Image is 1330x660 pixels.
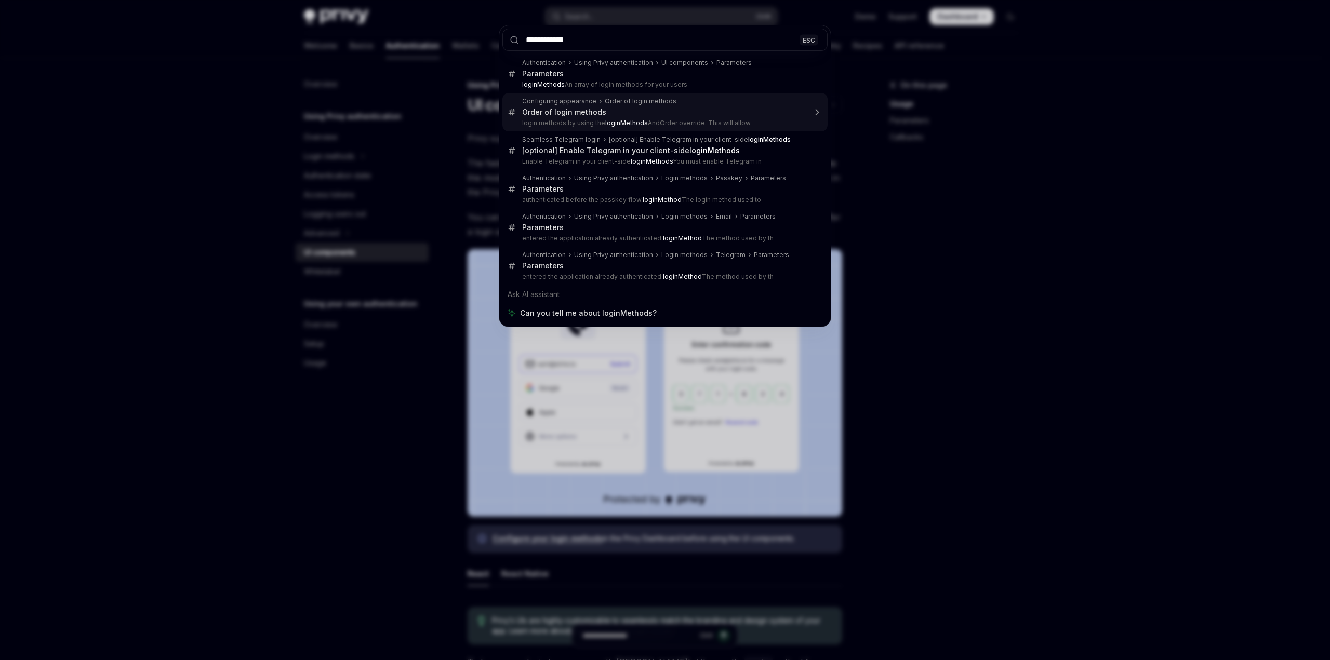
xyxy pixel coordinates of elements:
[522,107,606,117] div: Order of login methods
[522,196,806,204] p: authenticated before the passkey flow. The login method used to
[716,59,752,67] div: Parameters
[716,174,742,182] div: Passkey
[574,59,653,67] div: Using Privy authentication
[748,136,791,143] b: loginMethods
[502,285,828,304] div: Ask AI assistant
[643,196,682,204] b: loginMethod
[522,261,564,271] div: Parameters
[522,80,565,88] b: loginMethods
[661,174,708,182] div: Login methods
[661,251,708,259] div: Login methods
[522,80,806,89] p: An array of login methods for your users
[522,59,566,67] div: Authentication
[605,97,676,105] div: Order of login methods
[522,69,564,78] div: Parameters
[754,251,789,259] div: Parameters
[605,119,648,127] b: loginMethods
[661,212,708,221] div: Login methods
[716,212,732,221] div: Email
[522,184,564,194] div: Parameters
[663,234,702,242] b: loginMethod
[522,234,806,243] p: entered the application already authenticated. The method used by th
[522,223,564,232] div: Parameters
[522,157,806,166] p: Enable Telegram in your client-side You must enable Telegram in
[522,119,806,127] p: login methods by using the AndOrder override. This will allow
[574,174,653,182] div: Using Privy authentication
[522,174,566,182] div: Authentication
[800,34,818,45] div: ESC
[522,136,601,144] div: Seamless Telegram login
[522,146,740,155] div: [optional] Enable Telegram in your client-side
[520,308,657,318] span: Can you tell me about loginMethods?
[522,97,596,105] div: Configuring appearance
[740,212,776,221] div: Parameters
[751,174,786,182] div: Parameters
[663,273,702,280] b: loginMethod
[609,136,791,144] div: [optional] Enable Telegram in your client-side
[689,146,740,155] b: loginMethods
[631,157,673,165] b: loginMethods
[522,251,566,259] div: Authentication
[574,212,653,221] div: Using Privy authentication
[522,273,806,281] p: entered the application already authenticated. The method used by th
[716,251,746,259] div: Telegram
[522,212,566,221] div: Authentication
[574,251,653,259] div: Using Privy authentication
[661,59,708,67] div: UI components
